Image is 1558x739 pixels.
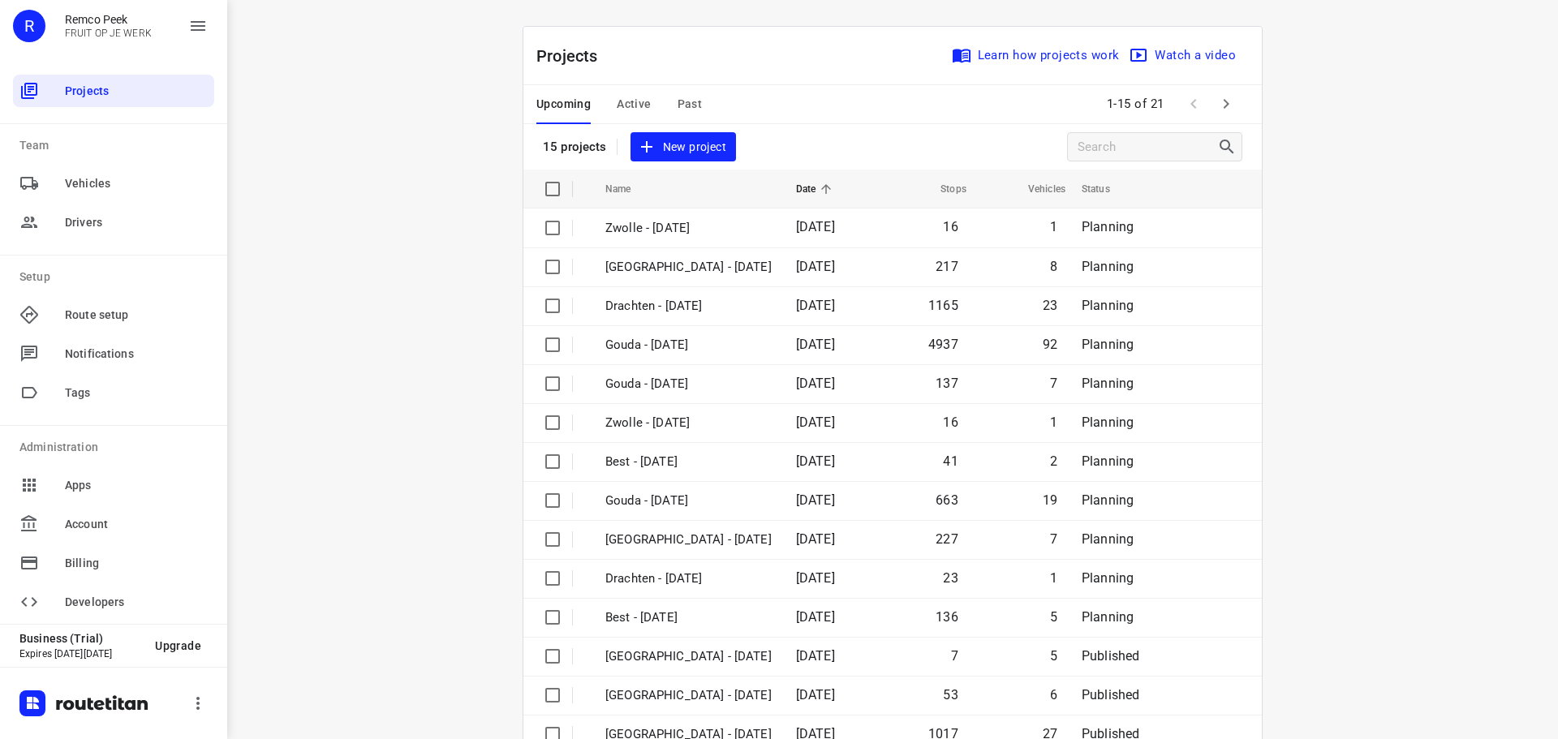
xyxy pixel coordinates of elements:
span: Notifications [65,346,208,363]
p: Gouda - Friday [605,375,772,393]
span: 23 [1043,298,1057,313]
p: Remco Peek [65,13,152,26]
span: Vehicles [1007,179,1065,199]
div: Billing [13,547,214,579]
span: Planning [1082,453,1134,469]
span: Billing [65,555,208,572]
div: Tags [13,376,214,409]
div: Notifications [13,337,214,370]
span: Planning [1082,219,1134,234]
span: Tags [65,385,208,402]
span: 16 [943,415,958,430]
span: 1 [1050,219,1057,234]
span: Planning [1082,337,1134,352]
p: Zwolle - Friday [605,219,772,238]
span: [DATE] [796,453,835,469]
span: 1 [1050,415,1057,430]
div: Search [1217,137,1242,157]
span: Status [1082,179,1131,199]
span: Planning [1082,415,1134,430]
span: [DATE] [796,687,835,702]
p: Projects [536,44,611,68]
span: Planning [1082,570,1134,586]
p: Administration [19,439,214,456]
span: Date [796,179,837,199]
p: 15 projects [543,140,607,154]
span: Planning [1082,376,1134,391]
span: 1165 [928,298,958,313]
span: Route setup [65,307,208,324]
span: 6 [1050,687,1057,702]
span: [DATE] [796,376,835,391]
span: Apps [65,477,208,494]
span: 1-15 of 21 [1100,87,1171,122]
span: Stops [919,179,966,199]
span: Past [678,94,703,114]
p: Zwolle - Thursday [605,258,772,277]
span: [DATE] [796,531,835,547]
span: Planning [1082,531,1134,547]
p: Drachten - Thursday [605,569,772,588]
p: Gouda - Monday [605,336,772,354]
div: Drivers [13,206,214,238]
span: Developers [65,594,208,611]
button: Upgrade [142,631,214,660]
span: Previous Page [1177,88,1210,120]
span: [DATE] [796,415,835,430]
span: [DATE] [796,259,835,274]
span: 7 [1050,531,1057,547]
span: Published [1082,687,1140,702]
span: Next Page [1210,88,1242,120]
span: Planning [1082,298,1134,313]
p: Zwolle - Friday [605,414,772,432]
span: Upcoming [536,94,591,114]
span: Vehicles [65,175,208,192]
span: [DATE] [796,492,835,508]
span: 136 [936,609,958,625]
span: 217 [936,259,958,274]
p: Gemeente Rotterdam - Thursday [605,647,772,666]
span: [DATE] [796,219,835,234]
div: Account [13,508,214,540]
span: Upgrade [155,639,201,652]
span: Planning [1082,609,1134,625]
span: [DATE] [796,337,835,352]
div: Route setup [13,299,214,331]
p: Best - Thursday [605,608,772,627]
span: 19 [1043,492,1057,508]
span: 137 [936,376,958,391]
input: Search projects [1078,135,1217,160]
span: 2 [1050,453,1057,469]
span: Planning [1082,259,1134,274]
span: 23 [943,570,958,586]
span: Active [617,94,651,114]
span: 663 [936,492,958,508]
span: [DATE] [796,648,835,664]
span: 16 [943,219,958,234]
span: [DATE] [796,298,835,313]
p: Drachten - [DATE] [605,297,772,316]
div: Apps [13,469,214,501]
p: FRUIT OP JE WERK [65,28,152,39]
p: Antwerpen - Wednesday [605,686,772,705]
p: Expires [DATE][DATE] [19,648,142,660]
span: 4937 [928,337,958,352]
span: 7 [1050,376,1057,391]
span: Planning [1082,492,1134,508]
span: New project [640,137,726,157]
span: [DATE] [796,609,835,625]
span: Projects [65,83,208,100]
span: 7 [951,648,958,664]
span: Name [605,179,652,199]
span: 5 [1050,648,1057,664]
span: 8 [1050,259,1057,274]
span: [DATE] [796,570,835,586]
div: Developers [13,586,214,618]
p: Best - Friday [605,453,772,471]
p: Team [19,137,214,154]
p: Business (Trial) [19,632,142,645]
span: 92 [1043,337,1057,352]
p: Zwolle - Thursday [605,531,772,549]
p: Setup [19,269,214,286]
div: Vehicles [13,167,214,200]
